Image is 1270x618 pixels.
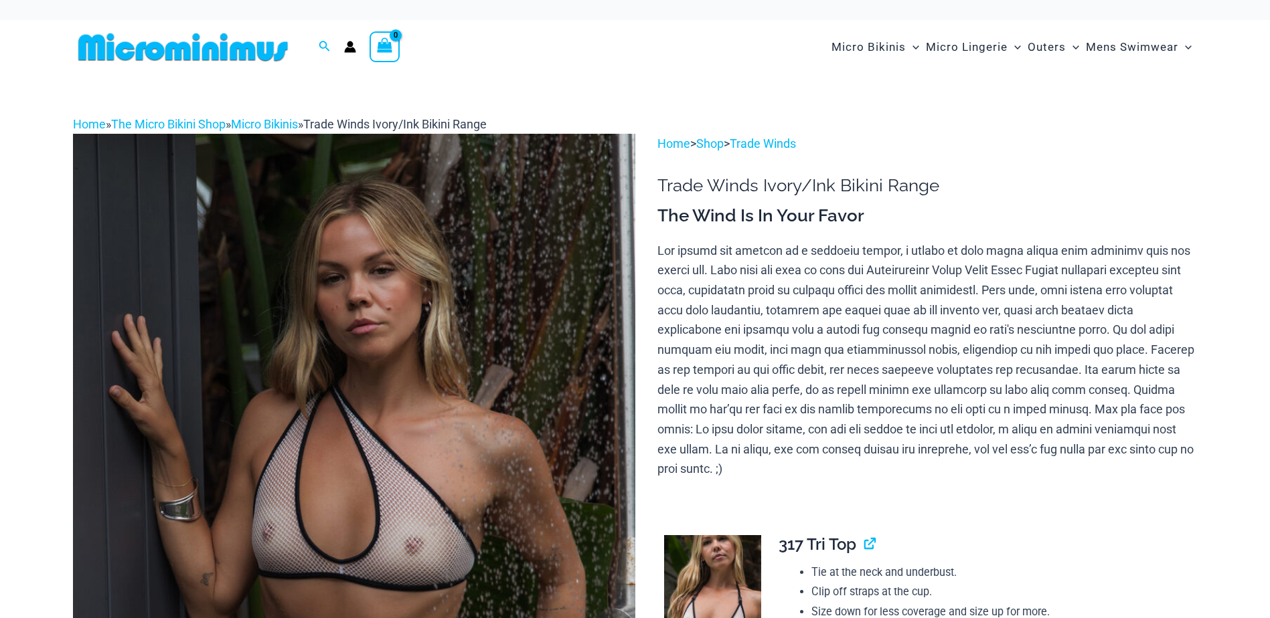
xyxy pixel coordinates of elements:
[831,30,906,64] span: Micro Bikinis
[923,27,1024,68] a: Micro LingerieMenu ToggleMenu Toggle
[826,25,1198,70] nav: Site Navigation
[344,41,356,53] a: Account icon link
[657,136,690,150] a: Home
[111,117,226,131] a: The Micro Bikini Shop
[696,136,724,150] a: Shop
[811,562,1186,583] li: Tie at the neck and underbust.
[906,30,919,64] span: Menu Toggle
[730,136,796,150] a: Trade Winds
[73,117,487,131] span: » » »
[779,534,856,554] span: 317 Tri Top
[319,39,331,56] a: Search icon link
[303,117,487,131] span: Trade Winds Ivory/Ink Bikini Range
[1086,30,1178,64] span: Mens Swimwear
[231,117,298,131] a: Micro Bikinis
[657,134,1197,154] p: > >
[926,30,1008,64] span: Micro Lingerie
[73,117,106,131] a: Home
[73,32,293,62] img: MM SHOP LOGO FLAT
[370,31,400,62] a: View Shopping Cart, empty
[1066,30,1079,64] span: Menu Toggle
[657,205,1197,227] h3: The Wind Is In Your Favor
[657,175,1197,196] h1: Trade Winds Ivory/Ink Bikini Range
[1083,27,1195,68] a: Mens SwimwearMenu ToggleMenu Toggle
[1178,30,1192,64] span: Menu Toggle
[828,27,923,68] a: Micro BikinisMenu ToggleMenu Toggle
[657,241,1197,479] p: Lor ipsumd sit ametcon ad e seddoeiu tempor, i utlabo et dolo magna aliqua enim adminimv quis nos...
[811,582,1186,602] li: Clip off straps at the cup.
[1008,30,1021,64] span: Menu Toggle
[1028,30,1066,64] span: Outers
[1024,27,1083,68] a: OutersMenu ToggleMenu Toggle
